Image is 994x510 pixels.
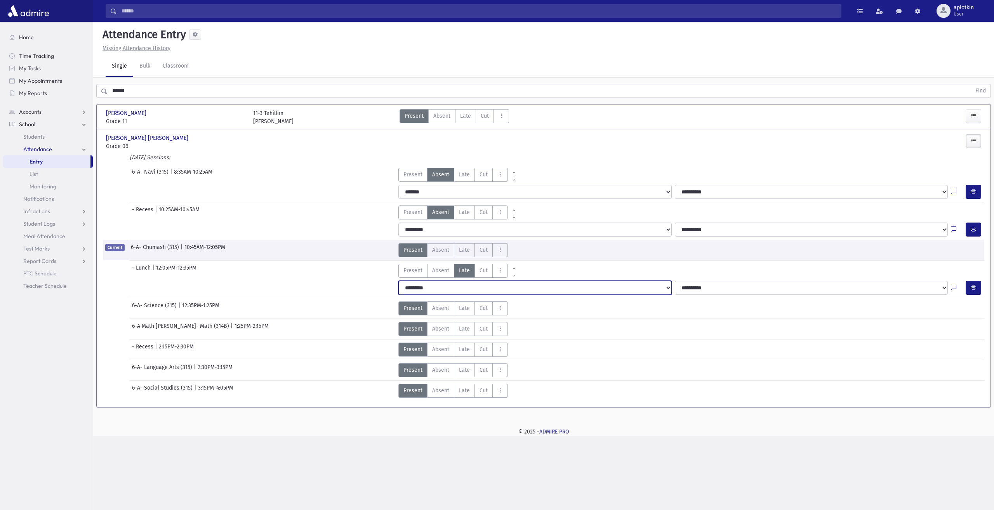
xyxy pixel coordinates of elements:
span: | [194,384,198,398]
span: Late [459,366,470,374]
a: Attendance [3,143,93,155]
span: Present [403,366,422,374]
span: | [181,243,184,257]
a: Test Marks [3,242,93,255]
span: User [954,11,974,17]
span: 12:05PM-12:35PM [156,264,196,278]
span: Absent [432,325,449,333]
span: | [194,363,198,377]
span: Late [459,345,470,353]
span: My Appointments [19,77,62,84]
span: Late [459,304,470,312]
span: Late [459,266,470,275]
span: | [231,322,235,336]
span: Monitoring [30,183,56,190]
span: Late [460,112,471,120]
a: All Prior [508,205,520,212]
a: Missing Attendance History [99,45,170,52]
span: Cut [481,112,489,120]
a: My Tasks [3,62,93,75]
span: Cut [480,345,488,353]
a: Entry [3,155,90,168]
span: 1:25PM-2:15PM [235,322,269,336]
a: ADMIRE PRO [539,428,569,435]
span: Entry [30,158,43,165]
div: AttTypes [398,205,520,219]
a: Teacher Schedule [3,280,93,292]
div: AttTypes [398,168,520,182]
span: Present [403,171,422,179]
a: School [3,118,93,131]
span: Cut [480,208,488,216]
span: Absent [432,345,449,353]
a: Notifications [3,193,93,205]
span: My Tasks [19,65,41,72]
a: List [3,168,93,180]
div: AttTypes [398,301,508,315]
span: Absent [432,208,449,216]
span: PTC Schedule [23,270,57,277]
span: [PERSON_NAME] [PERSON_NAME] [106,134,190,142]
span: 12:35PM-1:25PM [182,301,219,315]
span: Cut [480,266,488,275]
span: Current [105,244,125,251]
h5: Attendance Entry [99,28,186,41]
span: Late [459,246,470,254]
span: - Recess [132,343,155,357]
span: Grade 06 [106,142,245,150]
span: School [19,121,35,128]
div: © 2025 - [106,428,982,436]
span: Grade 11 [106,117,245,125]
span: Cut [480,325,488,333]
span: | [152,264,156,278]
span: Cut [480,366,488,374]
span: Accounts [19,108,42,115]
span: Meal Attendance [23,233,65,240]
span: Absent [432,304,449,312]
input: Search [117,4,841,18]
span: 3:15PM-4:05PM [198,384,233,398]
span: 2:30PM-3:15PM [198,363,233,377]
span: Present [403,325,422,333]
span: 6-A- Social Studies (315) [132,384,194,398]
a: All Later [508,212,520,218]
div: AttTypes [398,264,520,278]
span: Late [459,325,470,333]
span: - Lunch [132,264,152,278]
span: 6-A- Language Arts (315) [132,363,194,377]
div: AttTypes [398,384,508,398]
span: Cut [480,304,488,312]
span: Test Marks [23,245,50,252]
u: Missing Attendance History [103,45,170,52]
a: All Prior [508,168,520,174]
span: Present [403,304,422,312]
a: Classroom [156,56,195,77]
span: Report Cards [23,258,56,265]
span: Present [405,112,424,120]
span: Infractions [23,208,50,215]
a: Meal Attendance [3,230,93,242]
span: Attendance [23,146,52,153]
a: Students [3,131,93,143]
span: Absent [432,266,449,275]
a: All Prior [508,264,520,270]
a: My Appointments [3,75,93,87]
a: Student Logs [3,218,93,230]
span: Notifications [23,195,54,202]
span: Late [459,386,470,395]
span: Absent [432,171,449,179]
a: Time Tracking [3,50,93,62]
span: | [170,168,174,182]
a: Accounts [3,106,93,118]
span: Student Logs [23,220,55,227]
div: AttTypes [398,243,508,257]
a: Single [106,56,133,77]
span: aplotkin [954,5,974,11]
div: AttTypes [400,109,509,125]
span: | [178,301,182,315]
span: Cut [480,386,488,395]
div: AttTypes [398,343,508,357]
span: Present [403,386,422,395]
a: Home [3,31,93,44]
a: Report Cards [3,255,93,267]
